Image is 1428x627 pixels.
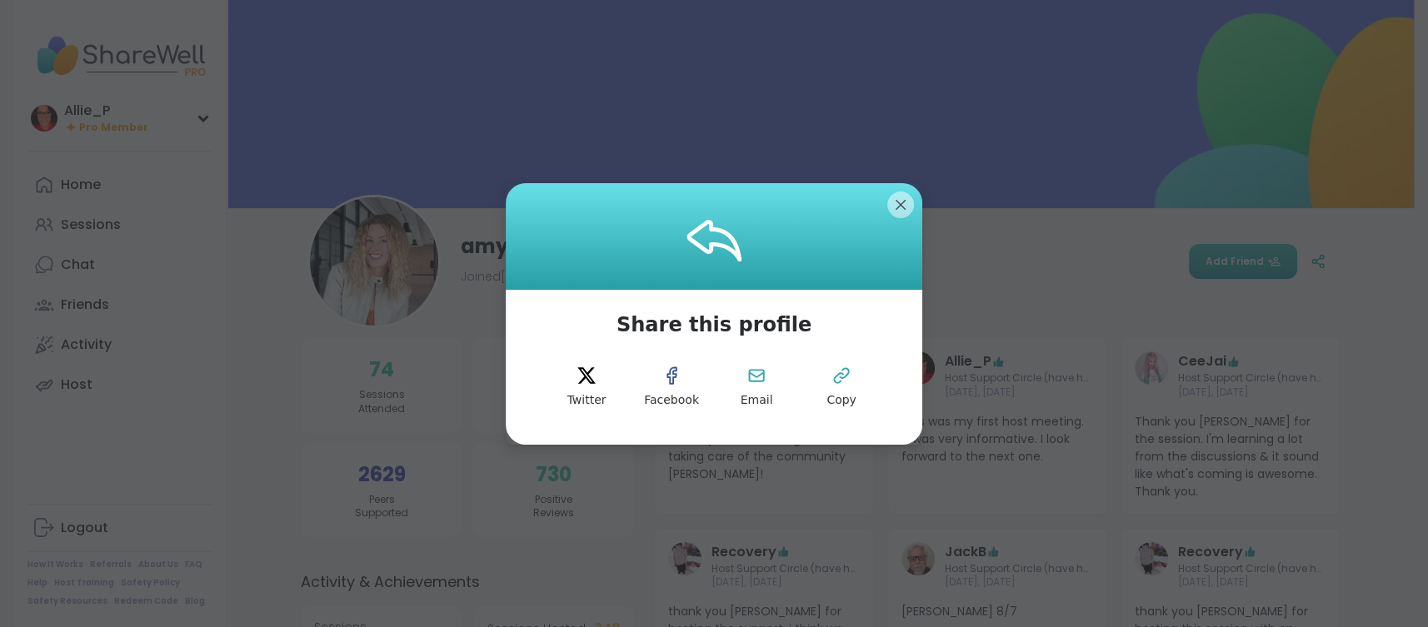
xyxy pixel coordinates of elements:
[644,392,699,409] span: Facebook
[549,350,624,425] button: Twitter
[804,350,879,425] button: Copy
[567,392,607,409] span: Twitter
[617,310,811,340] span: Share this profile
[719,350,794,425] button: Email
[549,350,624,425] button: twitter
[741,392,773,409] span: Email
[634,350,709,425] button: Facebook
[634,350,709,425] button: facebook
[826,392,856,409] span: Copy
